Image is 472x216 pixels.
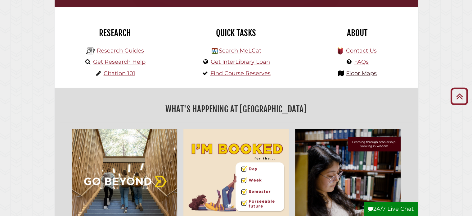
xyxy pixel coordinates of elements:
[301,28,413,38] h2: About
[104,70,135,77] a: Citation 101
[86,46,95,56] img: Hekman Library Logo
[211,58,270,65] a: Get InterLibrary Loan
[354,58,369,65] a: FAQs
[97,47,144,54] a: Research Guides
[59,28,171,38] h2: Research
[210,70,271,77] a: Find Course Reserves
[346,70,377,77] a: Floor Maps
[448,91,470,101] a: Back to Top
[218,47,261,54] a: Search MeLCat
[212,48,218,54] img: Hekman Library Logo
[180,28,292,38] h2: Quick Tasks
[59,102,413,116] h2: What's Happening at [GEOGRAPHIC_DATA]
[93,58,146,65] a: Get Research Help
[346,47,376,54] a: Contact Us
